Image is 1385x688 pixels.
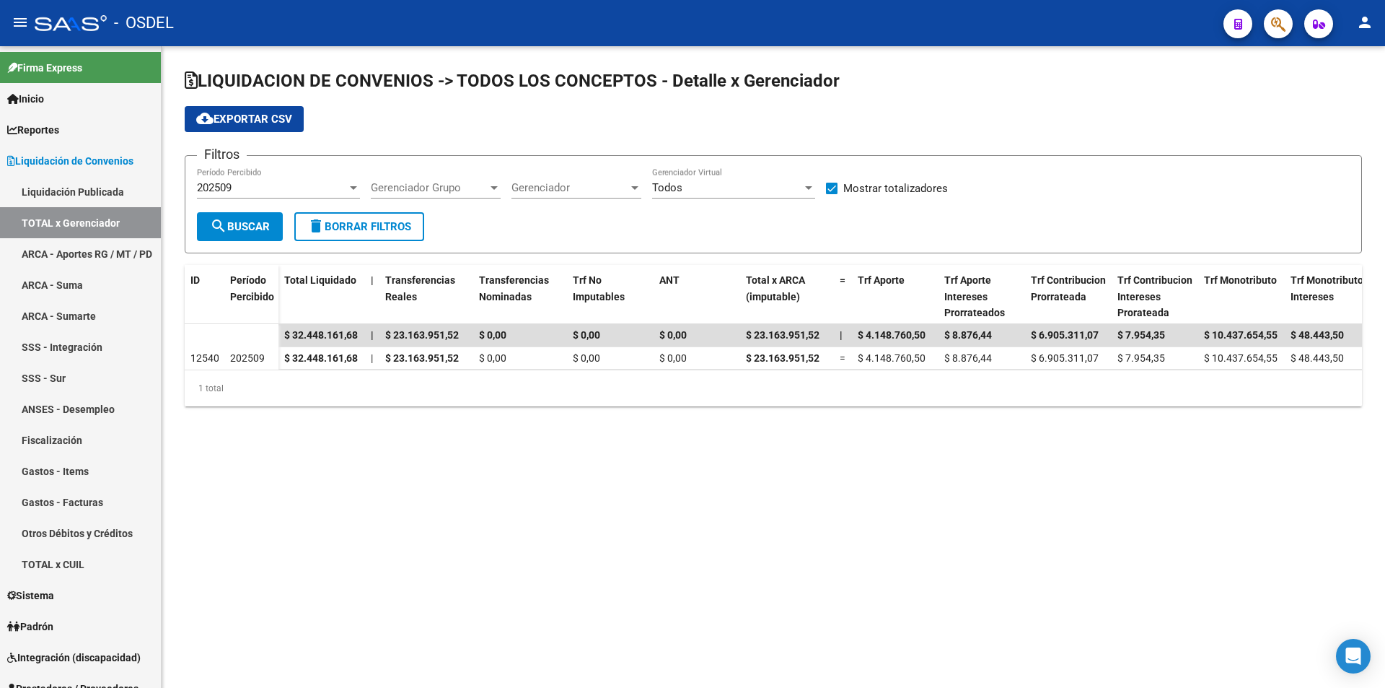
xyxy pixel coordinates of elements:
span: Sistema [7,588,54,604]
span: $ 0,00 [659,352,687,364]
span: ID [190,274,200,286]
datatable-header-cell: ANT [654,265,740,328]
datatable-header-cell: Trf Aporte Intereses Prorrateados [938,265,1025,328]
span: LIQUIDACION DE CONVENIOS -> TODOS LOS CONCEPTOS - Detalle x Gerenciador [185,71,840,91]
span: Mostrar totalizadores [843,180,948,197]
span: $ 0,00 [479,352,506,364]
span: | [840,329,843,341]
datatable-header-cell: ID [185,265,224,326]
span: 202509 [230,352,265,364]
span: Trf Monotributo Intereses [1291,274,1363,302]
span: Padrón [7,619,53,635]
span: Transferencias Reales [385,274,455,302]
mat-icon: cloud_download [196,110,214,127]
span: ANT [659,274,680,286]
span: Trf Aporte Intereses Prorrateados [944,274,1005,319]
span: $ 23.163.951,52 [746,329,819,341]
span: $ 7.954,35 [1117,329,1165,341]
button: Buscar [197,212,283,241]
button: Borrar Filtros [294,212,424,241]
button: Exportar CSV [185,106,304,132]
span: Reportes [7,122,59,138]
span: Exportar CSV [196,113,292,126]
span: $ 4.148.760,50 [858,329,925,341]
span: | [371,329,374,341]
datatable-header-cell: Trf Contribucion Prorrateada [1025,265,1112,328]
datatable-header-cell: Trf Contribucion Intereses Prorateada [1112,265,1198,328]
datatable-header-cell: Total Liquidado [278,265,365,328]
span: - OSDEL [114,7,174,39]
span: Borrar Filtros [307,220,411,233]
span: $ 0,00 [573,352,600,364]
span: Trf Contribucion Intereses Prorateada [1117,274,1192,319]
span: = [840,352,845,364]
span: Todos [652,181,682,194]
span: Trf No Imputables [573,274,625,302]
span: Trf Aporte [858,274,905,286]
datatable-header-cell: = [834,265,852,328]
span: | [371,352,373,364]
div: 1 total [185,370,1362,406]
span: Buscar [210,220,270,233]
span: $ 23.163.951,52 [385,352,459,364]
span: $ 32.448.161,68 [284,352,358,364]
span: Liquidación de Convenios [7,153,133,169]
span: $ 4.148.760,50 [858,352,925,364]
span: = [840,274,845,286]
span: Trf Monotributo [1204,274,1277,286]
span: $ 6.905.311,07 [1031,329,1099,341]
span: Inicio [7,91,44,107]
datatable-header-cell: Trf Monotributo Intereses [1285,265,1371,328]
span: | [371,274,374,286]
datatable-header-cell: Trf Aporte [852,265,938,328]
span: 12540 [190,352,219,364]
span: Trf Contribucion Prorrateada [1031,274,1106,302]
span: $ 0,00 [479,329,506,341]
span: $ 8.876,44 [944,329,992,341]
span: $ 23.163.951,52 [385,329,459,341]
span: $ 10.437.654,55 [1204,329,1278,341]
span: $ 48.443,50 [1291,329,1344,341]
span: Integración (discapacidad) [7,650,141,666]
mat-icon: person [1356,14,1373,31]
span: $ 0,00 [573,329,600,341]
h3: Filtros [197,144,247,165]
span: Total Liquidado [284,274,356,286]
span: Transferencias Nominadas [479,274,549,302]
span: $ 6.905.311,07 [1031,352,1099,364]
span: $ 23.163.951,52 [746,352,819,364]
span: $ 32.448.161,68 [284,329,358,341]
span: Gerenciador [511,181,628,194]
span: $ 0,00 [659,329,687,341]
datatable-header-cell: Trf Monotributo [1198,265,1285,328]
datatable-header-cell: | [365,265,379,328]
span: $ 7.954,35 [1117,352,1165,364]
div: Open Intercom Messenger [1336,639,1371,674]
datatable-header-cell: Total x ARCA (imputable) [740,265,834,328]
span: Firma Express [7,60,82,76]
span: $ 48.443,50 [1291,352,1344,364]
span: Gerenciador Grupo [371,181,488,194]
datatable-header-cell: Trf No Imputables [567,265,654,328]
span: $ 10.437.654,55 [1204,352,1278,364]
span: 202509 [197,181,232,194]
span: $ 8.876,44 [944,352,992,364]
datatable-header-cell: Transferencias Reales [379,265,473,328]
datatable-header-cell: Período Percibido [224,265,278,326]
span: Total x ARCA (imputable) [746,274,805,302]
mat-icon: search [210,217,227,235]
mat-icon: delete [307,217,325,235]
span: Período Percibido [230,274,274,302]
datatable-header-cell: Transferencias Nominadas [473,265,567,328]
mat-icon: menu [12,14,29,31]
